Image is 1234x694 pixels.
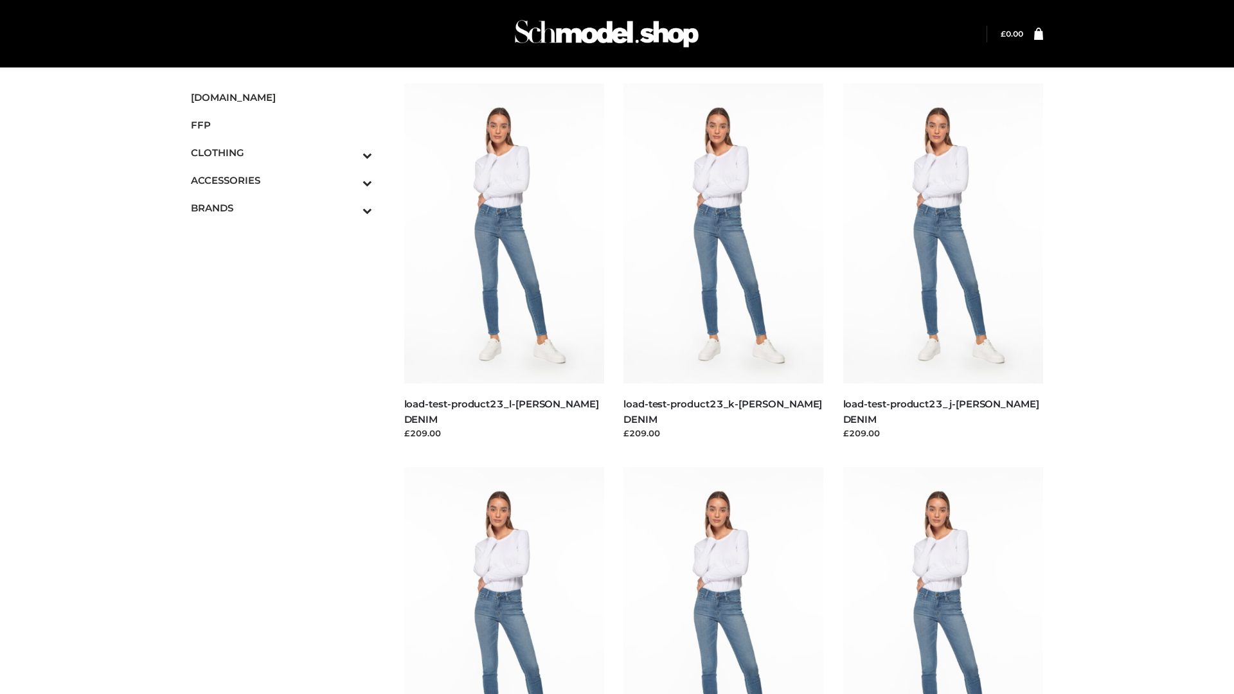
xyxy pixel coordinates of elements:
div: £209.00 [623,427,824,440]
a: ACCESSORIESToggle Submenu [191,166,372,194]
img: Schmodel Admin 964 [510,8,703,59]
a: load-test-product23_j-[PERSON_NAME] DENIM [843,398,1039,425]
span: BRANDS [191,200,372,215]
button: Toggle Submenu [327,166,372,194]
div: £209.00 [843,427,1044,440]
a: CLOTHINGToggle Submenu [191,139,372,166]
a: [DOMAIN_NAME] [191,84,372,111]
bdi: 0.00 [1001,29,1023,39]
button: Toggle Submenu [327,139,372,166]
span: FFP [191,118,372,132]
a: load-test-product23_k-[PERSON_NAME] DENIM [623,398,822,425]
a: BRANDSToggle Submenu [191,194,372,222]
span: CLOTHING [191,145,372,160]
span: ACCESSORIES [191,173,372,188]
a: load-test-product23_l-[PERSON_NAME] DENIM [404,398,599,425]
span: [DOMAIN_NAME] [191,90,372,105]
a: £0.00 [1001,29,1023,39]
a: FFP [191,111,372,139]
div: £209.00 [404,427,605,440]
button: Toggle Submenu [327,194,372,222]
span: £ [1001,29,1006,39]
